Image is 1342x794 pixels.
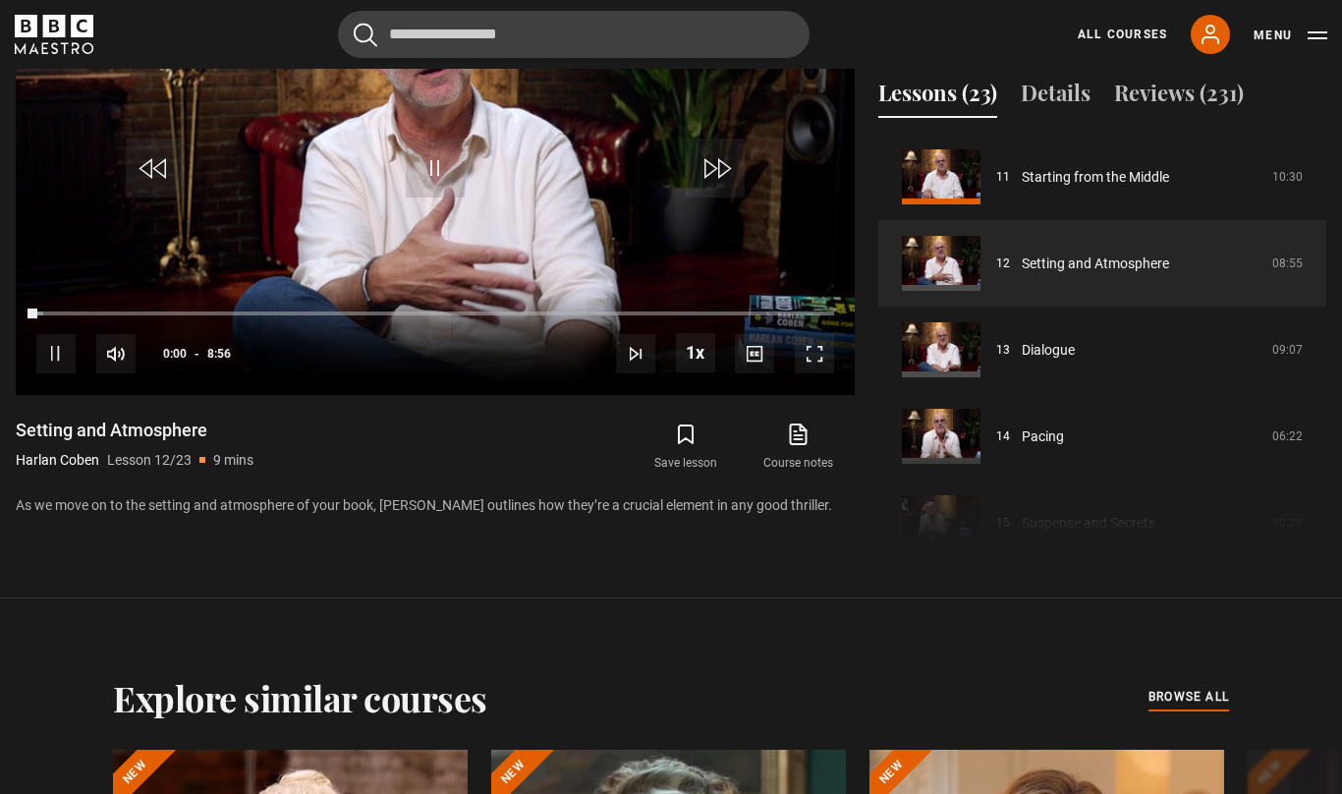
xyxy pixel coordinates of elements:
a: Course notes [743,419,855,476]
a: Starting from the Middle [1022,167,1169,188]
p: 9 mins [213,450,253,471]
p: As we move on to the setting and atmosphere of your book, [PERSON_NAME] outlines how they’re a cr... [16,495,855,516]
span: 8:56 [207,336,231,371]
button: Toggle navigation [1254,26,1327,45]
p: Lesson 12/23 [107,450,192,471]
button: Reviews (231) [1114,77,1244,118]
a: Pacing [1022,426,1064,447]
button: Mute [96,334,136,373]
button: Details [1021,77,1090,118]
button: Submit the search query [354,23,377,47]
a: browse all [1148,687,1229,709]
button: Next Lesson [616,334,655,373]
button: Playback Rate [676,333,715,372]
span: 0:00 [163,336,187,371]
a: All Courses [1078,26,1167,43]
span: browse all [1148,687,1229,707]
h2: Explore similar courses [113,677,487,718]
p: Harlan Coben [16,450,99,471]
button: Save lesson [630,419,742,476]
div: Progress Bar [36,312,834,315]
span: - [195,347,199,361]
input: Search [338,11,810,58]
svg: BBC Maestro [15,15,93,54]
button: Lessons (23) [878,77,997,118]
h1: Setting and Atmosphere [16,419,253,442]
button: Fullscreen [795,334,834,373]
a: Setting and Atmosphere [1022,254,1169,274]
button: Pause [36,334,76,373]
a: Dialogue [1022,340,1075,361]
button: Captions [735,334,774,373]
